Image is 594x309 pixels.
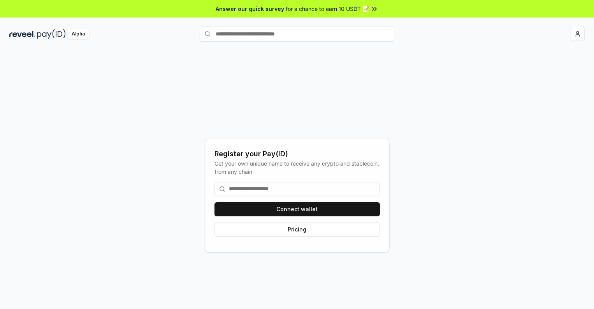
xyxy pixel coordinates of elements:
img: reveel_dark [9,29,35,39]
button: Pricing [214,222,380,237]
span: for a chance to earn 10 USDT 📝 [286,5,369,13]
span: Answer our quick survey [216,5,284,13]
div: Alpha [67,29,89,39]
img: pay_id [37,29,66,39]
div: Register your Pay(ID) [214,148,380,159]
div: Get your own unique name to receive any crypto and stablecoin, from any chain [214,159,380,176]
button: Connect wallet [214,202,380,216]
